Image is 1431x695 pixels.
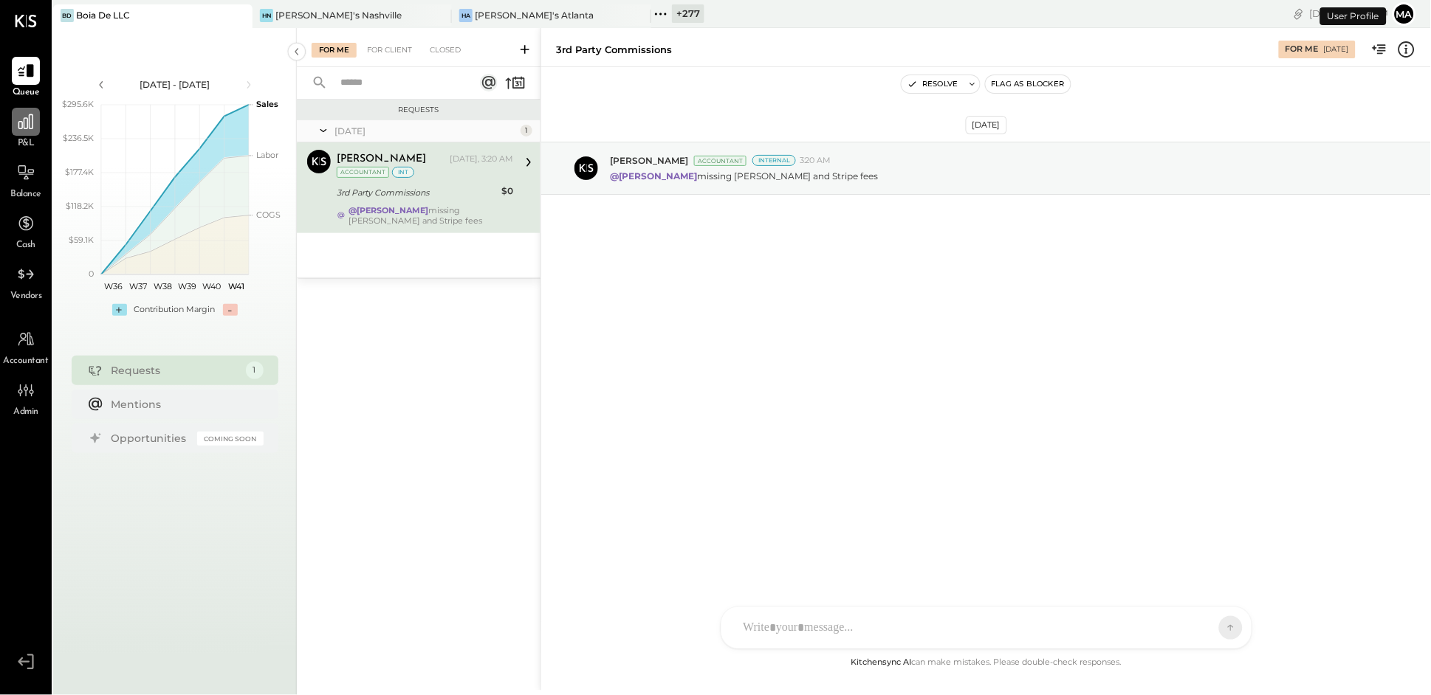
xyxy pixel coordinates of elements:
text: W36 [104,281,123,291]
div: $0 [501,184,513,198]
div: [PERSON_NAME]'s Nashville [275,9,402,21]
a: Admin [1,376,51,419]
text: W37 [129,281,147,291]
div: Requests [111,363,238,378]
div: [DATE] [966,116,1007,134]
div: 3rd Party Commissions [337,185,497,200]
div: For Me [1286,44,1319,55]
div: - [223,304,238,316]
span: [PERSON_NAME] [610,154,688,167]
div: 1 [521,125,532,136]
text: $118.2K [66,201,94,211]
span: Admin [13,406,38,419]
div: Requests [304,105,533,115]
a: Accountant [1,325,51,368]
text: Labor [256,150,278,160]
div: + 277 [672,4,704,23]
div: Contribution Margin [134,304,216,316]
div: 3rd Party Commissions [556,43,672,57]
button: Ma [1393,2,1416,26]
text: W38 [153,281,171,291]
span: Accountant [4,355,49,368]
span: Vendors [10,290,42,303]
div: + [112,304,127,316]
button: Resolve [902,75,964,93]
div: Accountant [694,156,747,166]
div: HN [260,9,273,22]
p: missing [PERSON_NAME] and Stripe fees [610,170,879,182]
text: $236.5K [63,133,94,143]
a: Queue [1,57,51,100]
a: Cash [1,210,51,252]
div: [DATE] - [DATE] [112,78,238,91]
span: P&L [18,137,35,151]
div: int [392,167,414,178]
div: User Profile [1320,7,1387,25]
a: P&L [1,108,51,151]
text: 0 [89,269,94,279]
div: BD [61,9,74,22]
div: Internal [752,155,796,166]
div: missing [PERSON_NAME] and Stripe fees [349,205,513,226]
text: $59.1K [69,235,94,245]
div: Mentions [111,397,256,412]
span: Balance [10,188,41,201]
span: Cash [16,239,35,252]
div: copy link [1291,6,1306,21]
button: Flag as Blocker [986,75,1071,93]
div: Accountant [337,167,389,178]
text: W39 [178,281,196,291]
div: HA [459,9,473,22]
span: 3:20 AM [800,155,831,167]
text: $295.6K [62,99,94,109]
div: [PERSON_NAME] [337,152,426,167]
text: W41 [228,281,244,291]
div: 1 [246,362,264,379]
strong: @[PERSON_NAME] [610,170,697,181]
div: Coming Soon [197,432,264,446]
text: Sales [256,99,278,109]
text: $177.4K [65,167,94,177]
div: Opportunities [111,431,190,446]
span: Queue [13,86,40,100]
a: Balance [1,159,51,201]
text: W40 [202,281,221,291]
strong: @[PERSON_NAME] [349,205,428,215]
div: [DATE] [1310,7,1389,21]
div: Boia De LLC [76,9,130,21]
div: For Me [312,43,357,58]
text: COGS [256,210,281,220]
div: [DATE] [334,125,517,137]
div: For Client [360,43,419,58]
div: Closed [422,43,468,58]
div: [PERSON_NAME]'s Atlanta [475,9,594,21]
div: [DATE], 3:20 AM [450,153,513,165]
a: Vendors [1,260,51,303]
div: [DATE] [1324,44,1349,55]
